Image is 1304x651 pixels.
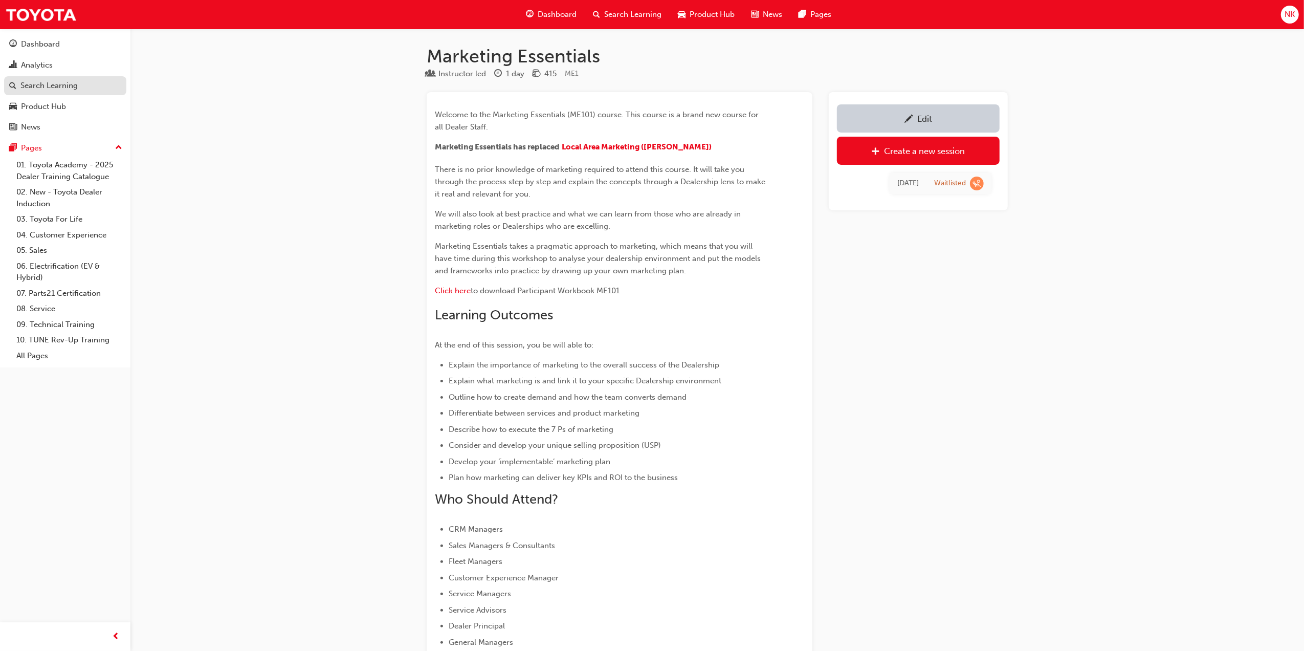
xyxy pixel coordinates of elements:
a: 07. Parts21 Certification [12,286,126,301]
a: Create a new session [837,137,1000,165]
span: We will also look at best practice and what we can learn from those who are already in marketing ... [435,209,743,231]
span: Search Learning [604,9,661,20]
div: Create a new session [885,146,965,156]
span: Product Hub [690,9,735,20]
span: CRM Managers [449,525,503,534]
div: Search Learning [20,80,78,92]
div: Pages [21,142,42,154]
a: Local Area Marketing ([PERSON_NAME]) [562,142,712,151]
a: 05. Sales [12,243,126,258]
span: plus-icon [872,147,880,157]
span: news-icon [9,123,17,132]
span: search-icon [9,81,16,91]
a: 10. TUNE Rev-Up Training [12,332,126,348]
span: Service Managers [449,589,511,598]
span: Learning Outcomes [435,307,553,323]
span: Consider and develop your unique selling proposition (USP) [449,441,661,450]
a: pages-iconPages [790,4,839,25]
div: 415 [544,68,557,80]
span: Learning resource code [565,69,579,78]
span: Pages [810,9,831,20]
a: News [4,118,126,137]
a: Product Hub [4,97,126,116]
span: General Managers [449,638,513,647]
span: Customer Experience Manager [449,573,559,582]
span: Explain what marketing is and link it to your specific Dealership environment [449,376,721,385]
a: 08. Service [12,301,126,317]
a: search-iconSearch Learning [585,4,670,25]
a: All Pages [12,348,126,364]
span: Describe how to execute the 7 Ps of marketing [449,425,613,434]
span: Who Should Attend? [435,491,558,507]
div: Waitlisted [934,179,966,188]
span: guage-icon [526,8,534,21]
div: 1 day [506,68,524,80]
span: Fleet Managers [449,557,502,566]
div: Mon Aug 18 2025 15:05:28 GMT+1000 (Australian Eastern Standard Time) [897,178,919,189]
span: News [763,9,782,20]
img: Trak [5,3,77,26]
span: Dashboard [538,9,577,20]
span: search-icon [593,8,600,21]
span: learningRecordVerb_WAITLIST-icon [970,177,984,190]
span: Welcome to the Marketing Essentials (ME101) course. This course is a brand new course for all Dea... [435,110,761,132]
div: Instructor led [438,68,486,80]
a: 04. Customer Experience [12,227,126,243]
a: 02. New - Toyota Dealer Induction [12,184,126,211]
a: 09. Technical Training [12,317,126,333]
div: Product Hub [21,101,66,113]
span: Explain the importance of marketing to the overall success of the Dealership [449,360,719,370]
span: pages-icon [799,8,806,21]
span: At the end of this session, you be will able to: [435,340,593,350]
span: pencil-icon [904,115,913,125]
span: car-icon [9,102,17,112]
span: Outline how to create demand and how the team converts demand [449,393,687,402]
div: Edit [917,114,932,124]
div: Duration [494,68,524,80]
div: News [21,121,40,133]
span: prev-icon [113,631,120,643]
span: NK [1285,9,1295,20]
div: Analytics [21,59,53,71]
span: Plan how marketing can deliver key KPIs and ROI to the business [449,473,678,482]
span: Marketing Essentials has replaced [435,142,560,151]
span: car-icon [678,8,686,21]
span: guage-icon [9,40,17,49]
span: Dealer Principal [449,621,505,631]
span: pages-icon [9,144,17,153]
div: Price [533,68,557,80]
span: learningResourceType_INSTRUCTOR_LED-icon [427,70,434,79]
a: Search Learning [4,76,126,95]
span: clock-icon [494,70,502,79]
a: news-iconNews [743,4,790,25]
span: Sales Managers & Consultants [449,541,555,550]
a: 01. Toyota Academy - 2025 Dealer Training Catalogue [12,157,126,184]
button: Pages [4,139,126,158]
span: chart-icon [9,61,17,70]
a: Click here [435,286,471,295]
a: Dashboard [4,35,126,54]
span: Service Advisors [449,605,506,615]
span: to download Participant Workbook ME101 [471,286,620,295]
span: up-icon [115,141,122,155]
a: car-iconProduct Hub [670,4,743,25]
span: Develop your ‘implementable’ marketing plan [449,457,610,466]
div: Dashboard [21,38,60,50]
a: Edit [837,104,1000,133]
span: money-icon [533,70,540,79]
span: Marketing Essentials takes a pragmatic approach to marketing, which means that you will have time... [435,242,763,275]
span: There is no prior knowledge of marketing required to attend this course. It will take you through... [435,165,767,199]
span: news-icon [751,8,759,21]
a: 06. Electrification (EV & Hybrid) [12,258,126,286]
a: 03. Toyota For Life [12,211,126,227]
a: Analytics [4,56,126,75]
div: Type [427,68,486,80]
span: Differentiate between services and product marketing [449,408,639,418]
button: NK [1281,6,1299,24]
h1: Marketing Essentials [427,45,1008,68]
a: guage-iconDashboard [518,4,585,25]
